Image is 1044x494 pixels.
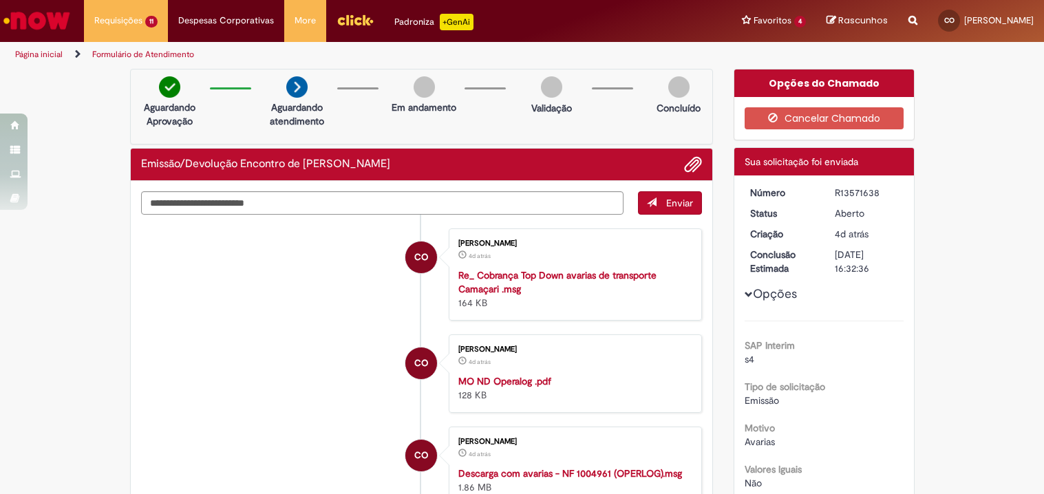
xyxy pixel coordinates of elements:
span: 4d atrás [469,358,491,366]
dt: Status [740,206,824,220]
img: arrow-next.png [286,76,308,98]
div: 164 KB [458,268,688,310]
p: Validação [531,101,572,115]
span: Rascunhos [838,14,888,27]
div: Camila Moura Oliveira [405,241,437,273]
b: Valores Iguais [745,463,802,475]
span: CO [414,241,428,274]
button: Cancelar Chamado [745,107,904,129]
span: Enviar [666,197,693,209]
div: Camila Moura Oliveira [405,440,437,471]
div: Padroniza [394,14,473,30]
span: Avarias [745,436,775,448]
b: Tipo de solicitação [745,380,825,393]
div: Aberto [835,206,899,220]
img: img-circle-grey.png [541,76,562,98]
span: 4d atrás [469,252,491,260]
p: +GenAi [440,14,473,30]
span: More [295,14,316,28]
img: img-circle-grey.png [414,76,435,98]
time: 26/09/2025 16:32:25 [469,450,491,458]
div: [PERSON_NAME] [458,345,688,354]
p: Em andamento [392,100,456,114]
div: 1.86 MB [458,466,688,494]
button: Enviar [638,191,702,215]
span: Não [745,477,762,489]
div: Camila Moura Oliveira [405,347,437,379]
time: 26/09/2025 16:32:26 [469,358,491,366]
span: Requisições [94,14,142,28]
div: R13571638 [835,186,899,200]
span: 4d atrás [469,450,491,458]
img: click_logo_yellow_360x200.png [337,10,374,30]
a: Re_ Cobrança Top Down avarias de transporte Camaçari .msg [458,269,657,295]
img: img-circle-grey.png [668,76,690,98]
div: [PERSON_NAME] [458,239,688,248]
a: Descarga com avarias - NF 1004961 (OPERLOG).msg [458,467,682,480]
dt: Criação [740,227,824,241]
span: 4d atrás [835,228,869,240]
img: ServiceNow [1,7,72,34]
p: Aguardando Aprovação [136,100,203,128]
time: 26/09/2025 16:32:26 [469,252,491,260]
span: [PERSON_NAME] [964,14,1034,26]
span: Sua solicitação foi enviada [745,155,858,168]
b: SAP Interim [745,339,795,352]
span: Despesas Corporativas [178,14,274,28]
div: [DATE] 16:32:36 [835,248,899,275]
div: Opções do Chamado [734,69,914,97]
a: Formulário de Atendimento [92,49,194,60]
span: 4 [794,16,806,28]
a: Rascunhos [827,14,888,28]
span: CO [414,439,428,472]
h2: Emissão/Devolução Encontro de Contas Fornecedor Histórico de tíquete [141,158,390,171]
button: Adicionar anexos [684,155,702,173]
a: MO ND Operalog .pdf [458,375,551,387]
div: [PERSON_NAME] [458,438,688,446]
div: 128 KB [458,374,688,402]
span: s4 [745,353,754,365]
div: 26/09/2025 16:32:31 [835,227,899,241]
span: Emissão [745,394,779,407]
ul: Trilhas de página [10,42,685,67]
dt: Conclusão Estimada [740,248,824,275]
span: Favoritos [754,14,791,28]
textarea: Digite sua mensagem aqui... [141,191,624,215]
span: CO [414,347,428,380]
span: 11 [145,16,158,28]
p: Aguardando atendimento [264,100,330,128]
a: Página inicial [15,49,63,60]
b: Motivo [745,422,775,434]
img: check-circle-green.png [159,76,180,98]
time: 26/09/2025 16:32:31 [835,228,869,240]
dt: Número [740,186,824,200]
span: CO [944,16,955,25]
p: Concluído [657,101,701,115]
